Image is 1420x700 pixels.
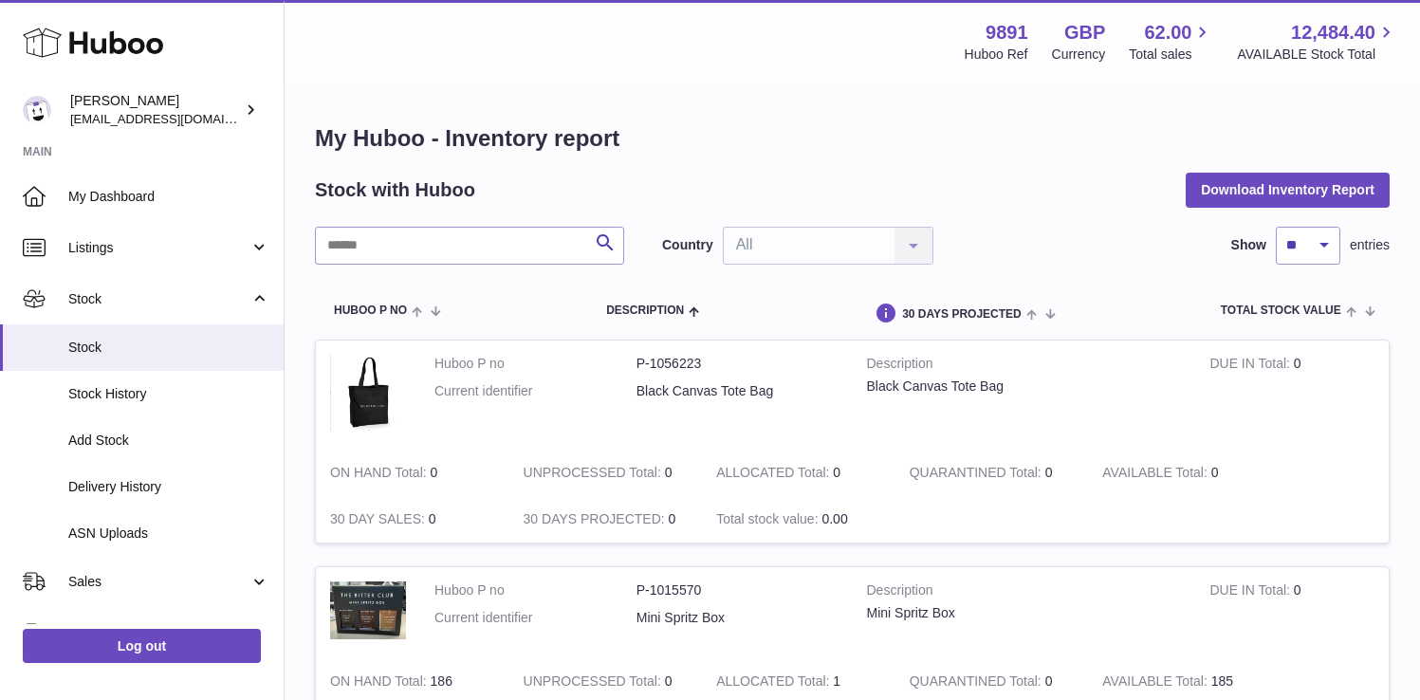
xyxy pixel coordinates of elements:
[662,236,713,254] label: Country
[636,355,839,373] dd: P-1056223
[509,450,703,496] td: 0
[716,673,833,693] strong: ALLOCATED Total
[636,609,839,627] dd: Mini Spritz Box
[1186,173,1390,207] button: Download Inventory Report
[867,355,1182,378] strong: Description
[1237,20,1397,64] a: 12,484.40 AVAILABLE Stock Total
[1045,673,1053,689] span: 0
[68,339,269,357] span: Stock
[524,465,665,485] strong: UNPROCESSED Total
[334,304,407,317] span: Huboo P no
[316,450,509,496] td: 0
[330,673,431,693] strong: ON HAND Total
[23,96,51,124] img: ro@thebitterclub.co.uk
[1291,20,1375,46] span: 12,484.40
[1195,341,1389,450] td: 0
[434,581,636,599] dt: Huboo P no
[70,92,241,128] div: [PERSON_NAME]
[1209,356,1293,376] strong: DUE IN Total
[716,465,833,485] strong: ALLOCATED Total
[434,382,636,400] dt: Current identifier
[330,581,406,639] img: product image
[1195,567,1389,658] td: 0
[330,511,429,531] strong: 30 DAY SALES
[986,20,1028,46] strong: 9891
[1045,465,1053,480] span: 0
[1064,20,1105,46] strong: GBP
[716,511,821,531] strong: Total stock value
[23,629,261,663] a: Log out
[330,355,406,431] img: product image
[509,496,703,543] td: 0
[965,46,1028,64] div: Huboo Ref
[316,496,509,543] td: 0
[1231,236,1266,254] label: Show
[524,673,665,693] strong: UNPROCESSED Total
[330,465,431,485] strong: ON HAND Total
[434,609,636,627] dt: Current identifier
[70,111,279,126] span: [EMAIL_ADDRESS][DOMAIN_NAME]
[1144,20,1191,46] span: 62.00
[821,511,847,526] span: 0.00
[68,188,269,206] span: My Dashboard
[68,478,269,496] span: Delivery History
[68,432,269,450] span: Add Stock
[1052,46,1106,64] div: Currency
[910,465,1045,485] strong: QUARANTINED Total
[702,450,895,496] td: 0
[68,525,269,543] span: ASN Uploads
[1088,450,1282,496] td: 0
[902,308,1022,321] span: 30 DAYS PROJECTED
[1102,673,1210,693] strong: AVAILABLE Total
[606,304,684,317] span: Description
[1102,465,1210,485] strong: AVAILABLE Total
[315,177,475,203] h2: Stock with Huboo
[68,573,249,591] span: Sales
[1237,46,1397,64] span: AVAILABLE Stock Total
[524,511,669,531] strong: 30 DAYS PROJECTED
[867,604,1182,622] div: Mini Spritz Box
[315,123,1390,154] h1: My Huboo - Inventory report
[434,355,636,373] dt: Huboo P no
[68,290,249,308] span: Stock
[636,581,839,599] dd: P-1015570
[1129,46,1213,64] span: Total sales
[867,378,1182,396] div: Black Canvas Tote Bag
[1129,20,1213,64] a: 62.00 Total sales
[68,385,269,403] span: Stock History
[867,581,1182,604] strong: Description
[1209,582,1293,602] strong: DUE IN Total
[636,382,839,400] dd: Black Canvas Tote Bag
[68,239,249,257] span: Listings
[910,673,1045,693] strong: QUARANTINED Total
[1221,304,1341,317] span: Total stock value
[1350,236,1390,254] span: entries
